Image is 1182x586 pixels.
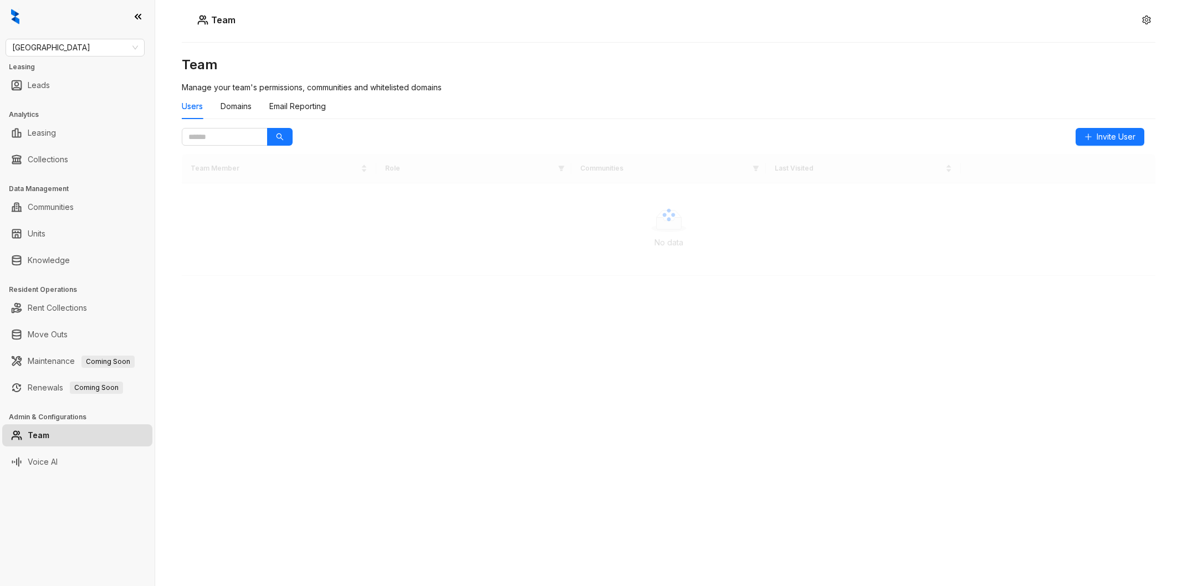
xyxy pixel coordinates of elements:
[2,148,152,171] li: Collections
[28,451,58,473] a: Voice AI
[28,249,70,271] a: Knowledge
[208,13,236,27] h5: Team
[9,412,155,422] h3: Admin & Configurations
[9,184,155,194] h3: Data Management
[12,39,138,56] span: Fairfield
[2,323,152,346] li: Move Outs
[9,285,155,295] h3: Resident Operations
[28,74,50,96] a: Leads
[1084,133,1092,141] span: plus
[2,74,152,96] li: Leads
[1097,131,1135,143] span: Invite User
[81,356,135,368] span: Coming Soon
[28,424,49,446] a: Team
[269,100,326,112] div: Email Reporting
[221,100,252,112] div: Domains
[28,323,68,346] a: Move Outs
[28,377,123,399] a: RenewalsComing Soon
[1142,16,1151,24] span: setting
[182,56,1155,74] h3: Team
[2,297,152,319] li: Rent Collections
[276,133,284,141] span: search
[9,110,155,120] h3: Analytics
[70,382,123,394] span: Coming Soon
[2,249,152,271] li: Knowledge
[2,223,152,245] li: Units
[182,83,442,92] span: Manage your team's permissions, communities and whitelisted domains
[11,9,19,24] img: logo
[182,100,203,112] div: Users
[2,424,152,446] li: Team
[1076,128,1144,146] button: Invite User
[9,62,155,72] h3: Leasing
[28,122,56,144] a: Leasing
[2,377,152,399] li: Renewals
[2,350,152,372] li: Maintenance
[2,122,152,144] li: Leasing
[28,297,87,319] a: Rent Collections
[28,196,74,218] a: Communities
[28,148,68,171] a: Collections
[2,196,152,218] li: Communities
[2,451,152,473] li: Voice AI
[28,223,45,245] a: Units
[197,14,208,25] img: Users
